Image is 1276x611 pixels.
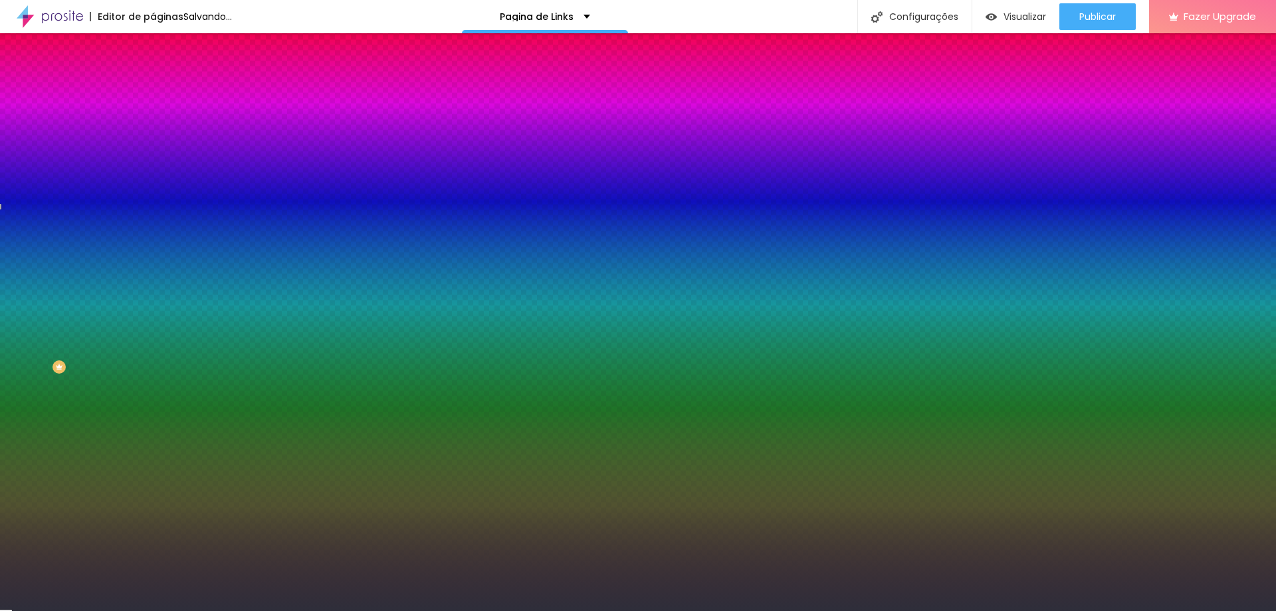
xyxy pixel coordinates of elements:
[500,12,574,21] p: Pagina de Links
[972,3,1059,30] button: Visualizar
[1004,11,1046,22] span: Visualizar
[1184,11,1256,22] span: Fazer Upgrade
[986,11,997,23] img: view-1.svg
[871,11,883,23] img: Icone
[1059,3,1136,30] button: Publicar
[1079,11,1116,22] span: Publicar
[183,12,232,21] div: Salvando...
[90,12,183,21] div: Editor de páginas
